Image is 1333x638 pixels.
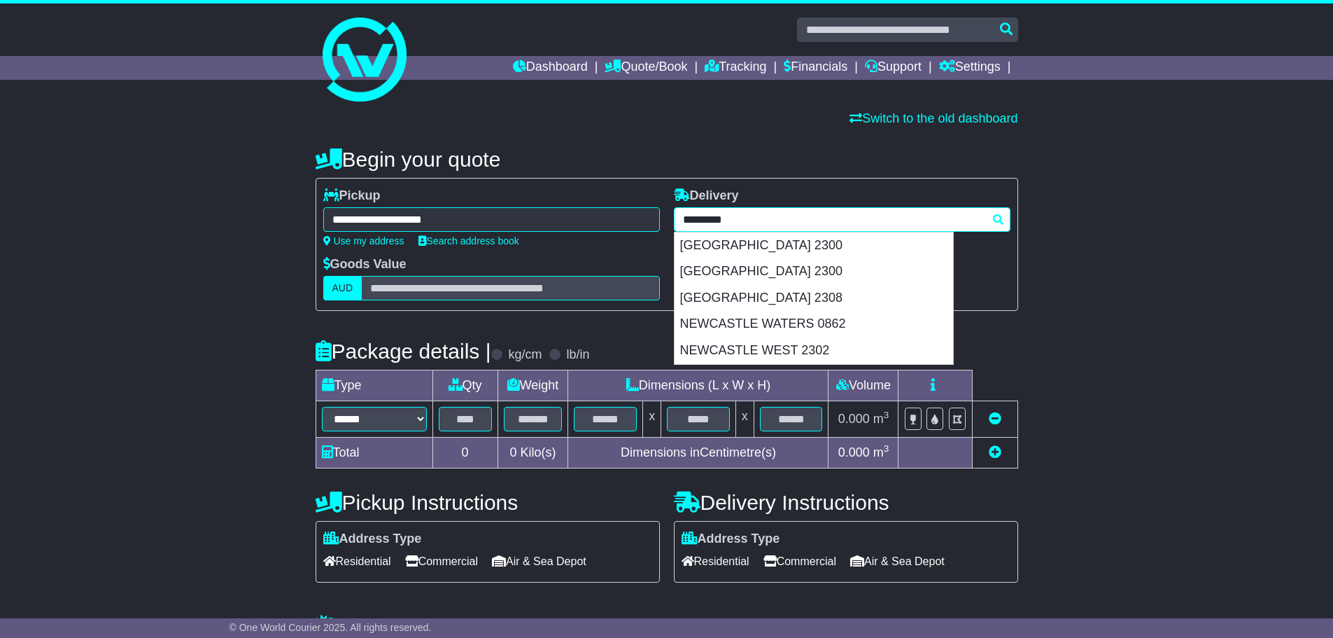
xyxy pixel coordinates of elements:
[316,438,432,469] td: Total
[418,235,519,247] a: Search address book
[230,622,432,633] span: © One World Courier 2025. All rights reserved.
[568,370,828,401] td: Dimensions (L x W x H)
[849,111,1017,125] a: Switch to the old dashboard
[674,491,1018,514] h4: Delivery Instructions
[498,370,568,401] td: Weight
[508,347,542,363] label: kg/cm
[316,614,1018,637] h4: Warranty & Insurance
[316,491,660,514] h4: Pickup Instructions
[784,56,847,80] a: Financials
[873,412,889,426] span: m
[316,148,1018,171] h4: Begin your quote
[405,550,478,572] span: Commercial
[675,285,953,312] div: [GEOGRAPHIC_DATA] 2308
[432,438,498,469] td: 0
[884,410,889,420] sup: 3
[605,56,687,80] a: Quote/Book
[838,445,870,459] span: 0.000
[828,370,898,401] td: Volume
[643,401,661,438] td: x
[989,445,1001,459] a: Add new item
[323,532,422,547] label: Address Type
[675,258,953,285] div: [GEOGRAPHIC_DATA] 2300
[865,56,922,80] a: Support
[838,412,870,426] span: 0.000
[316,370,432,401] td: Type
[674,188,739,204] label: Delivery
[432,370,498,401] td: Qty
[939,56,1001,80] a: Settings
[323,276,362,300] label: AUD
[675,338,953,364] div: NEWCASTLE WEST 2302
[989,412,1001,426] a: Remove this item
[323,188,381,204] label: Pickup
[763,550,836,572] span: Commercial
[316,340,491,363] h4: Package details |
[675,311,953,338] div: NEWCASTLE WATERS 0862
[682,550,749,572] span: Residential
[492,550,586,572] span: Air & Sea Depot
[513,56,588,80] a: Dashboard
[850,550,945,572] span: Air & Sea Depot
[323,550,391,572] span: Residential
[323,235,404,247] a: Use my address
[705,56,766,80] a: Tracking
[735,401,754,438] td: x
[323,257,407,272] label: Goods Value
[498,438,568,469] td: Kilo(s)
[566,347,589,363] label: lb/in
[682,532,780,547] label: Address Type
[568,438,828,469] td: Dimensions in Centimetre(s)
[674,207,1010,232] typeahead: Please provide city
[509,445,516,459] span: 0
[884,443,889,454] sup: 3
[675,233,953,259] div: [GEOGRAPHIC_DATA] 2300
[873,445,889,459] span: m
